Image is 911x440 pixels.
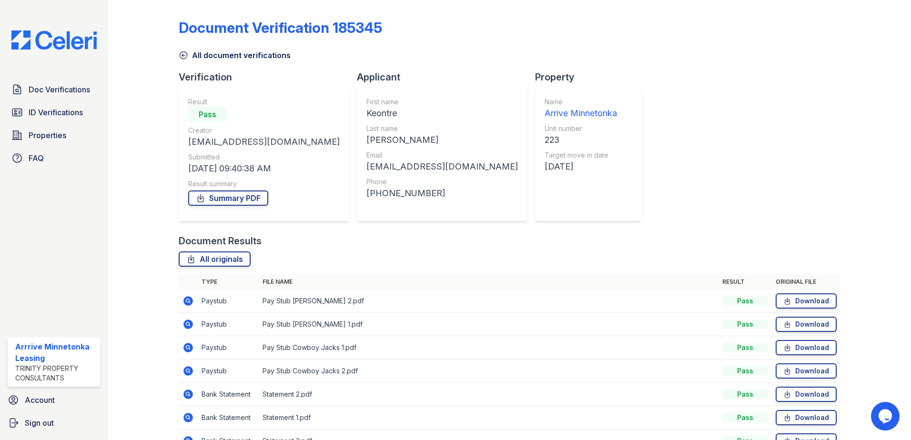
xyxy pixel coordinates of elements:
td: Pay Stub Cowboy Jacks 1.pdf [259,336,719,360]
td: Bank Statement [198,406,259,430]
div: Document Results [179,234,262,248]
a: Account [4,390,104,410]
td: Bank Statement [198,383,259,406]
td: Pay Stub [PERSON_NAME] 1.pdf [259,313,719,336]
a: Sign out [4,413,104,432]
th: File name [259,274,719,290]
div: Email [366,150,518,160]
div: [DATE] [545,160,617,173]
span: FAQ [29,152,44,164]
div: [DATE] 09:40:38 AM [188,162,340,175]
div: Result [188,97,340,107]
div: Applicant [357,70,535,84]
span: Doc Verifications [29,84,90,95]
div: Property [535,70,649,84]
iframe: chat widget [871,402,901,430]
span: Account [25,394,55,406]
a: Download [776,293,837,309]
div: Unit number [545,124,617,133]
a: Download [776,363,837,379]
div: Pass [722,390,768,399]
a: All originals [179,251,251,267]
div: Pass [722,320,768,329]
a: Download [776,410,837,425]
td: Statement 1.pdf [259,406,719,430]
a: Name Arrive Minnetonka [545,97,617,120]
a: FAQ [8,149,101,168]
div: [PHONE_NUMBER] [366,187,518,200]
div: First name [366,97,518,107]
div: Document Verification 185345 [179,19,382,36]
a: Download [776,387,837,402]
div: Pass [188,107,226,122]
span: ID Verifications [29,107,83,118]
span: Properties [29,130,66,141]
div: Target move in date [545,150,617,160]
td: Paystub [198,290,259,313]
td: Paystub [198,313,259,336]
td: Paystub [198,336,259,360]
div: Arrive Minnetonka [545,107,617,120]
div: [EMAIL_ADDRESS][DOMAIN_NAME] [188,135,340,149]
div: Submitted [188,152,340,162]
a: All document verifications [179,50,291,61]
a: Doc Verifications [8,80,101,99]
div: Creator [188,126,340,135]
a: Download [776,317,837,332]
th: Original file [772,274,840,290]
div: Pass [722,343,768,352]
div: Name [545,97,617,107]
div: Phone [366,177,518,187]
div: [EMAIL_ADDRESS][DOMAIN_NAME] [366,160,518,173]
th: Result [719,274,772,290]
div: Trinity Property Consultants [15,364,97,383]
div: Verification [179,70,357,84]
div: Arrrive Minnetonka Leasing [15,341,97,364]
span: Sign out [25,417,54,429]
td: Pay Stub [PERSON_NAME] 2.pdf [259,290,719,313]
td: Pay Stub Cowboy Jacks 2.pdf [259,360,719,383]
img: CE_Logo_Blue-a8612792a0a2168367f1c8372b55b34899dd931a85d93a1a3d3e32e68fde9ad4.png [4,30,104,50]
a: ID Verifications [8,103,101,122]
div: Pass [722,296,768,306]
div: Result summary [188,179,340,189]
td: Paystub [198,360,259,383]
div: Last name [366,124,518,133]
div: Pass [722,413,768,422]
th: Type [198,274,259,290]
div: Keontre [366,107,518,120]
div: Pass [722,366,768,376]
a: Download [776,340,837,355]
a: Properties [8,126,101,145]
td: Statement 2.pdf [259,383,719,406]
div: [PERSON_NAME] [366,133,518,147]
a: Summary PDF [188,190,268,206]
div: 223 [545,133,617,147]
